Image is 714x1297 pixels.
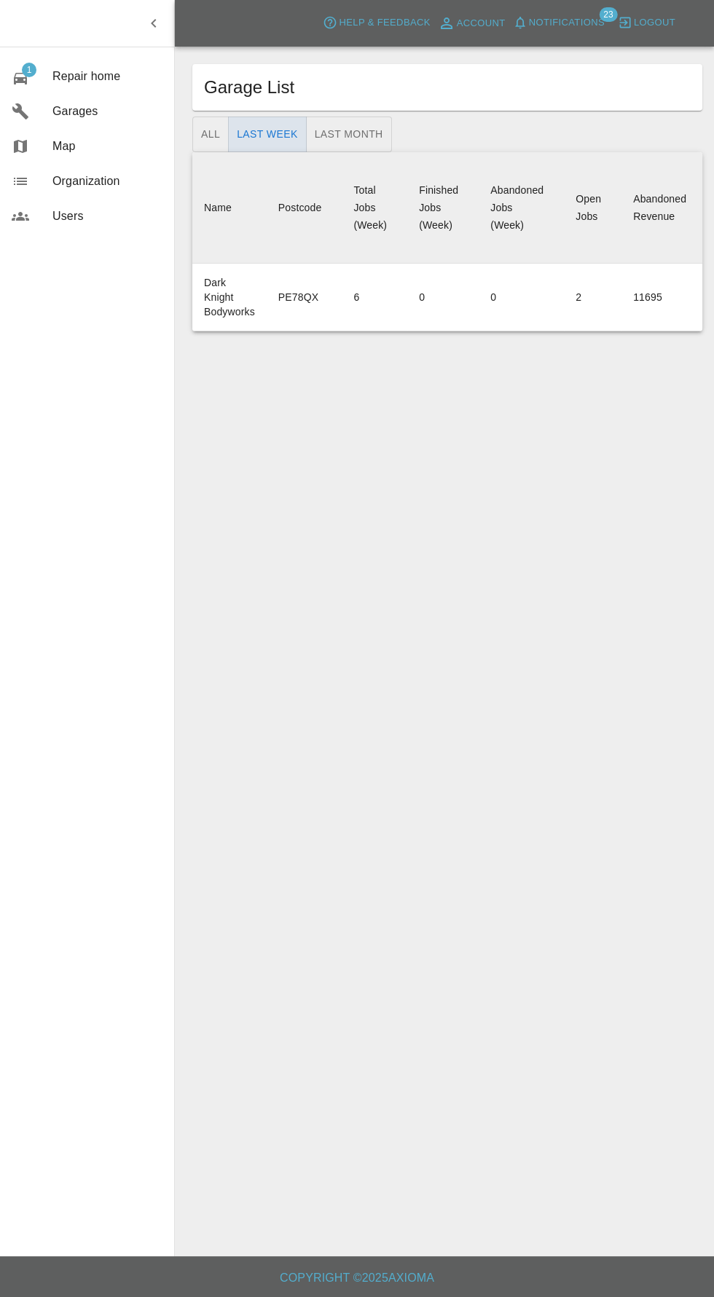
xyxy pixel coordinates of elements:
a: Account [434,12,509,35]
div: Finished Jobs (Week) [419,184,458,231]
td: 2 [564,264,621,331]
span: Logout [634,15,675,31]
td: PE78QX [267,264,342,331]
div: Total Jobs (Week) [353,184,387,231]
td: 11695 [621,264,707,331]
button: All [192,117,229,152]
span: Notifications [529,15,605,31]
td: 0 [407,264,479,331]
div: Abandoned Jobs (Week) [490,184,544,231]
div: Open Jobs [576,193,601,222]
td: Dark Knight Bodyworks [192,264,267,331]
span: Account [457,15,506,32]
span: 1 [22,63,36,77]
button: Last Month [306,117,392,152]
span: 23 [599,7,617,22]
span: Help & Feedback [339,15,430,31]
button: Notifications [509,12,608,34]
div: Abandoned Revenue [633,193,686,222]
span: Repair home [52,68,162,85]
span: Map [52,138,162,155]
span: Garages [52,103,162,120]
div: Postcode [278,202,322,213]
button: Last Week [228,117,306,152]
div: Name [204,202,232,213]
td: 0 [479,264,564,331]
td: 6 [342,264,407,331]
h6: Copyright © 2025 Axioma [12,1268,702,1288]
button: Help & Feedback [319,12,433,34]
span: Users [52,208,162,225]
h1: Garage List [204,76,606,99]
button: Logout [614,12,679,34]
span: Organization [52,173,162,190]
